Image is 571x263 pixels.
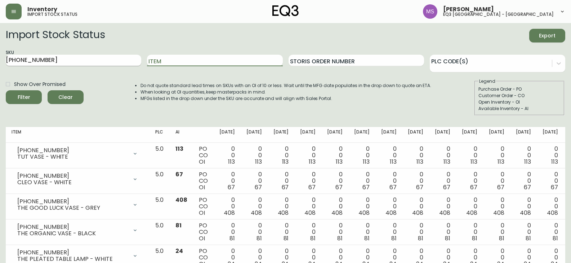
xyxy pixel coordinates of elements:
[423,4,437,19] img: 1b6e43211f6f3cc0b0729c9049b8e7af
[537,127,564,143] th: [DATE]
[282,183,289,191] span: 67
[335,183,343,191] span: 67
[535,31,559,40] span: Export
[516,171,531,191] div: 0 0
[493,209,504,217] span: 408
[17,173,128,179] div: [PHONE_NUMBER]
[17,198,128,205] div: [PHONE_NUMBER]
[18,93,30,102] div: Filter
[416,183,423,191] span: 67
[498,158,504,166] span: 113
[364,234,370,242] span: 81
[17,224,128,230] div: [PHONE_NUMBER]
[199,222,208,242] div: PO CO
[489,197,504,216] div: 0 0
[6,90,42,104] button: Filter
[17,147,128,154] div: [PHONE_NUMBER]
[304,209,316,217] span: 408
[14,81,66,88] span: Show Over Promised
[547,209,558,217] span: 408
[462,197,477,216] div: 0 0
[48,90,84,104] button: Clear
[199,171,208,191] div: PO CO
[497,183,504,191] span: 67
[273,171,289,191] div: 0 0
[478,92,561,99] div: Customer Order - CO
[510,127,537,143] th: [DATE]
[489,146,504,165] div: 0 0
[429,127,456,143] th: [DATE]
[385,209,397,217] span: 408
[255,183,262,191] span: 67
[443,6,494,12] span: [PERSON_NAME]
[543,222,558,242] div: 0 0
[529,29,565,42] button: Export
[443,12,554,17] h5: eq3 [GEOGRAPHIC_DATA] - [GEOGRAPHIC_DATA]
[17,230,128,237] div: THE ORGANIC VASE - BLACK
[543,171,558,191] div: 0 0
[354,171,370,191] div: 0 0
[439,209,450,217] span: 408
[408,146,423,165] div: 0 0
[150,143,170,168] td: 5.0
[310,234,316,242] span: 81
[175,170,183,178] span: 67
[300,222,316,242] div: 0 0
[228,183,235,191] span: 67
[499,234,504,242] span: 81
[256,234,262,242] span: 81
[6,29,105,42] h2: Import Stock Status
[268,127,295,143] th: [DATE]
[416,158,423,166] span: 113
[408,222,423,242] div: 0 0
[327,197,343,216] div: 0 0
[337,234,343,242] span: 81
[12,171,144,187] div: [PHONE_NUMBER]CLEO VASE - WHITE
[489,222,504,242] div: 0 0
[17,179,128,186] div: CLEO VASE - WHITE
[150,127,170,143] th: PLC
[246,197,262,216] div: 0 0
[12,146,144,162] div: [PHONE_NUMBER]TUT VASE - WHITE
[327,222,343,242] div: 0 0
[175,221,182,230] span: 81
[53,93,78,102] span: Clear
[229,234,235,242] span: 81
[17,256,128,262] div: THE PLEATED TABLE LAMP - WHITE
[348,127,375,143] th: [DATE]
[308,183,316,191] span: 67
[175,145,183,153] span: 113
[435,222,450,242] div: 0 0
[381,222,397,242] div: 0 0
[273,222,289,242] div: 0 0
[321,127,348,143] th: [DATE]
[478,78,496,85] legend: Legend
[17,205,128,211] div: THE GOOD LUCK VASE - GREY
[246,146,262,165] div: 0 0
[408,197,423,216] div: 0 0
[150,168,170,194] td: 5.0
[526,234,531,242] span: 81
[418,234,423,242] span: 81
[294,127,321,143] th: [DATE]
[489,171,504,191] div: 0 0
[478,105,561,112] div: Available Inventory - AI
[543,146,558,165] div: 0 0
[358,209,370,217] span: 408
[175,247,183,255] span: 24
[224,209,235,217] span: 408
[524,158,531,166] span: 113
[284,234,289,242] span: 81
[435,171,450,191] div: 0 0
[462,171,477,191] div: 0 0
[150,194,170,219] td: 5.0
[300,171,316,191] div: 0 0
[381,146,397,165] div: 0 0
[214,127,241,143] th: [DATE]
[472,234,477,242] span: 81
[199,209,205,217] span: OI
[435,146,450,165] div: 0 0
[470,158,477,166] span: 113
[273,197,289,216] div: 0 0
[516,197,531,216] div: 0 0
